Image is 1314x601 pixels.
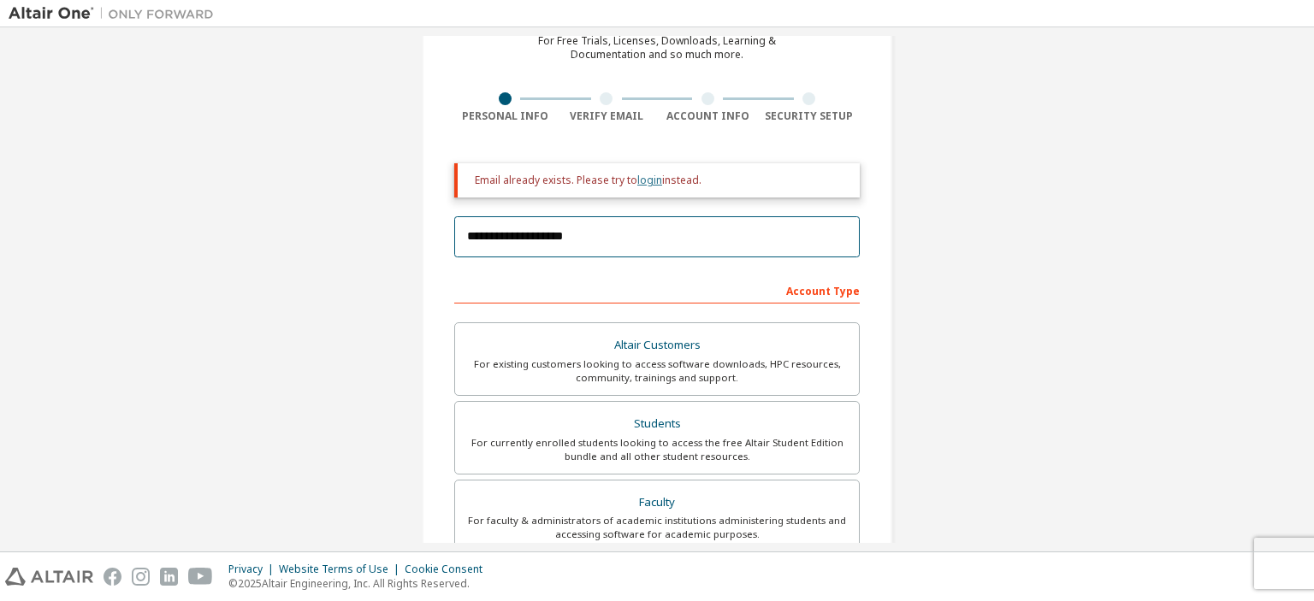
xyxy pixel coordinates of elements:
[637,173,662,187] a: login
[465,436,849,463] div: For currently enrolled students looking to access the free Altair Student Edition bundle and all ...
[228,563,279,576] div: Privacy
[465,514,849,541] div: For faculty & administrators of academic institutions administering students and accessing softwa...
[465,357,849,385] div: For existing customers looking to access software downloads, HPC resources, community, trainings ...
[279,563,405,576] div: Website Terms of Use
[657,109,759,123] div: Account Info
[228,576,493,591] p: © 2025 Altair Engineering, Inc. All Rights Reserved.
[465,491,849,515] div: Faculty
[556,109,658,123] div: Verify Email
[104,568,121,586] img: facebook.svg
[9,5,222,22] img: Altair One
[454,276,860,303] div: Account Type
[465,412,849,436] div: Students
[759,109,861,123] div: Security Setup
[454,109,556,123] div: Personal Info
[188,568,213,586] img: youtube.svg
[160,568,178,586] img: linkedin.svg
[465,333,849,357] div: Altair Customers
[475,174,846,187] div: Email already exists. Please try to instead.
[132,568,150,586] img: instagram.svg
[5,568,93,586] img: altair_logo.svg
[405,563,493,576] div: Cookie Consent
[538,34,776,62] div: For Free Trials, Licenses, Downloads, Learning & Documentation and so much more.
